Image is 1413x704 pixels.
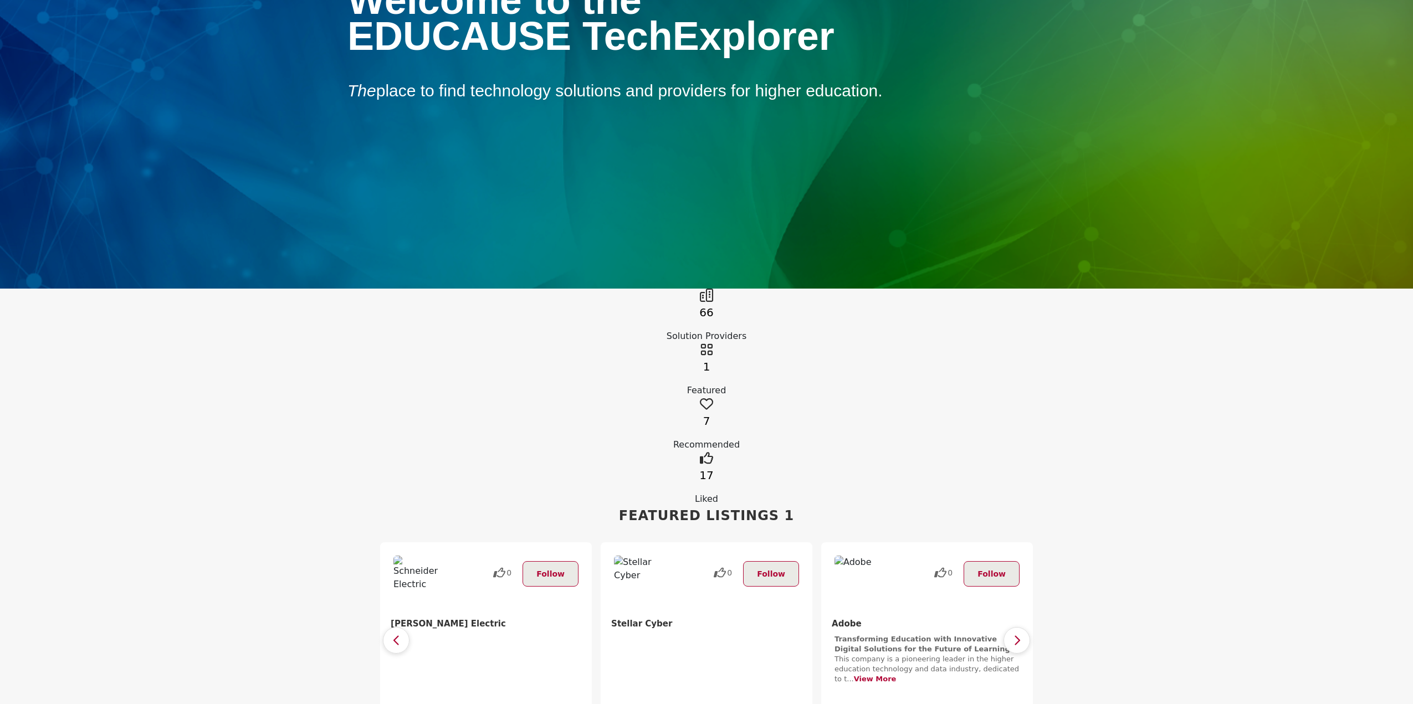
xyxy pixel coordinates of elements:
[536,569,565,578] span: Follow
[700,400,713,411] a: Go to Recommended
[699,469,713,482] a: 17
[757,569,785,578] span: Follow
[948,567,953,579] span: 0
[703,414,710,428] a: 7
[835,634,1020,654] h2: Transforming Education with Innovative Digital Solutions for the Future of Learning
[703,360,710,373] a: 1
[700,346,713,357] a: Go to Featured
[347,14,835,58] span: EDUCAUSE TechExplorer
[835,556,872,569] img: Adobe
[743,561,799,587] button: Follow
[977,569,1006,578] span: Follow
[374,506,1039,526] h2: Featured Listings 1
[835,654,1020,685] p: This company is a pioneering leader in the higher education technology and data industry, dedicat...
[727,567,732,579] span: 0
[391,619,506,629] a: [PERSON_NAME] Electric
[347,330,1066,343] div: Solution Providers
[347,384,1066,397] div: Featured
[347,81,883,100] span: place to find technology solutions and providers for higher education.
[832,619,862,629] a: Adobe
[699,306,713,319] a: 66
[347,492,1066,506] div: Liked
[391,619,506,629] b: Schneider Electric
[854,675,897,683] a: View More
[523,561,578,587] button: Follow
[347,438,1066,451] div: Recommended
[393,556,443,591] img: Schneider Electric
[700,451,713,465] i: Go to Liked
[347,81,376,100] em: The
[506,567,511,579] span: 0
[611,619,672,629] a: Stellar Cyber
[614,556,664,582] img: Stellar Cyber
[964,561,1020,587] button: Follow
